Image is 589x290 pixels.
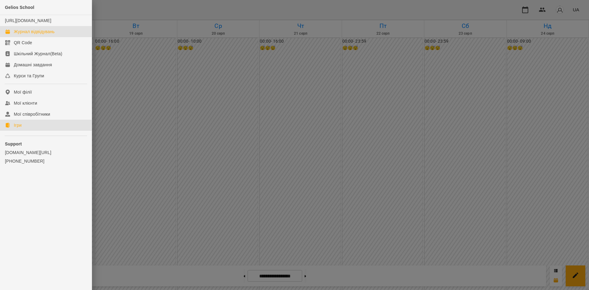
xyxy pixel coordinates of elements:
[5,149,87,156] a: [DOMAIN_NAME][URL]
[14,73,44,79] div: Курси та Групи
[5,18,51,23] a: [URL][DOMAIN_NAME]
[14,89,32,95] div: Мої філії
[5,158,87,164] a: [PHONE_NUMBER]
[14,100,37,106] div: Мої клієнти
[14,29,55,35] div: Журнал відвідувань
[5,141,87,147] p: Support
[14,122,21,128] div: Ігри
[14,111,50,117] div: Мої співробітники
[14,51,62,57] div: Шкільний Журнал(Beta)
[5,5,34,10] span: Gelios School
[14,40,32,46] div: QR Code
[14,62,52,68] div: Домашні завдання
